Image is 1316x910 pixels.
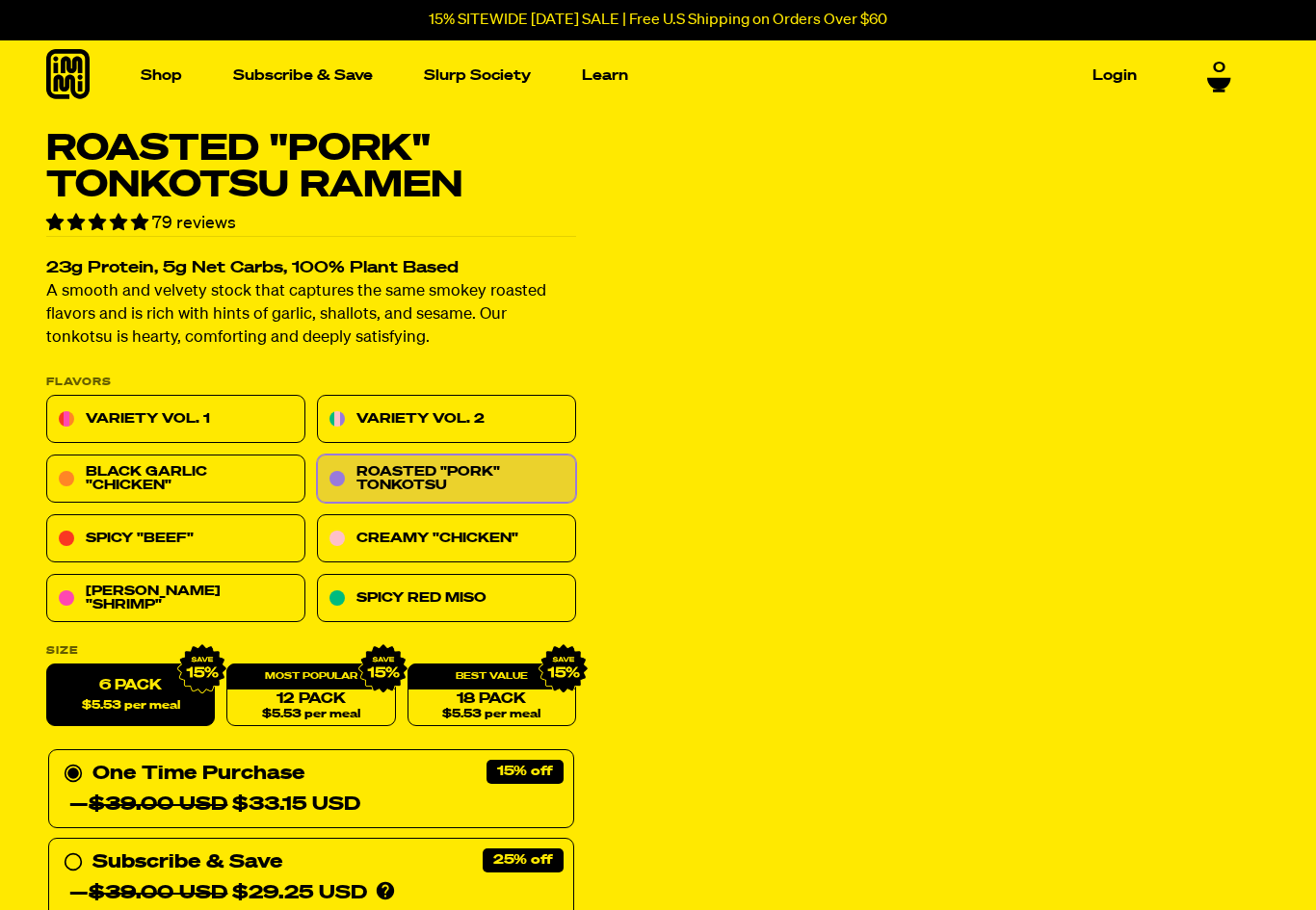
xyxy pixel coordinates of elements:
[177,644,227,694] img: IMG_9632.png
[317,575,576,623] a: Spicy Red Miso
[46,515,305,563] a: Spicy "Beef"
[69,790,360,820] div: — $33.15 USD
[46,455,305,504] a: Black Garlic "Chicken"
[82,700,180,713] span: $5.53 per meal
[46,646,576,657] label: Size
[89,795,227,815] del: $39.00 USD
[46,261,576,277] h2: 23g Protein, 5g Net Carbs, 100% Plant Based
[46,215,152,232] span: 4.77 stars
[46,281,576,351] p: A smooth and velvety stock that captures the same smokey roasted flavors and is rich with hints o...
[92,847,282,878] div: Subscribe & Save
[1085,61,1145,91] a: Login
[46,131,576,204] h1: Roasted "Pork" Tonkotsu Ramen
[64,759,559,820] div: One Time Purchase
[416,61,539,91] a: Slurp Society
[357,644,408,694] img: IMG_9632.png
[317,396,576,444] a: Variety Vol. 2
[574,61,636,91] a: Learn
[69,878,367,909] div: — $29.25 USD
[408,664,576,727] a: 18 Pack$5.53 per meal
[262,709,360,721] span: $5.53 per meal
[46,664,215,727] label: 6 pack
[133,40,1145,111] nav: Main navigation
[1207,60,1231,92] a: 0
[1213,60,1225,77] span: 0
[317,455,576,504] a: Roasted "Pork" Tonkotsu
[46,396,305,444] a: Variety Vol. 1
[152,215,236,232] span: 79 reviews
[442,709,540,721] span: $5.53 per meal
[46,377,576,388] p: Flavors
[133,61,190,91] a: Shop
[429,12,887,29] p: 15% SITEWIDE [DATE] SALE | Free U.S Shipping on Orders Over $60
[539,644,589,694] img: IMG_9632.png
[226,664,395,727] a: 12 Pack$5.53 per meal
[317,515,576,563] a: Creamy "Chicken"
[89,884,227,903] del: $39.00 USD
[46,575,305,623] a: [PERSON_NAME] "Shrimp"
[225,61,381,91] a: Subscribe & Save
